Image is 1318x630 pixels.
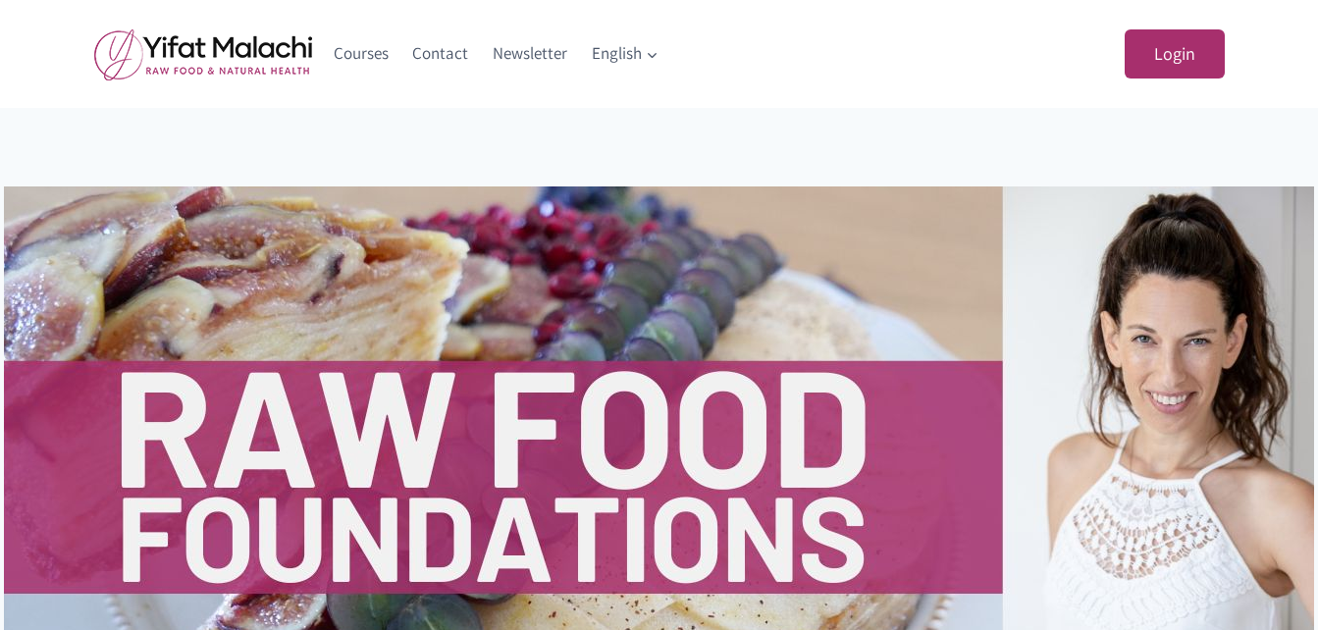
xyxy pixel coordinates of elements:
[592,40,659,67] span: English
[400,30,481,78] a: Contact
[94,28,312,80] img: yifat_logo41_en.png
[579,30,670,78] a: English
[322,30,401,78] a: Courses
[322,30,671,78] nav: Primary Navigation
[1125,29,1225,79] a: Login
[481,30,580,78] a: Newsletter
